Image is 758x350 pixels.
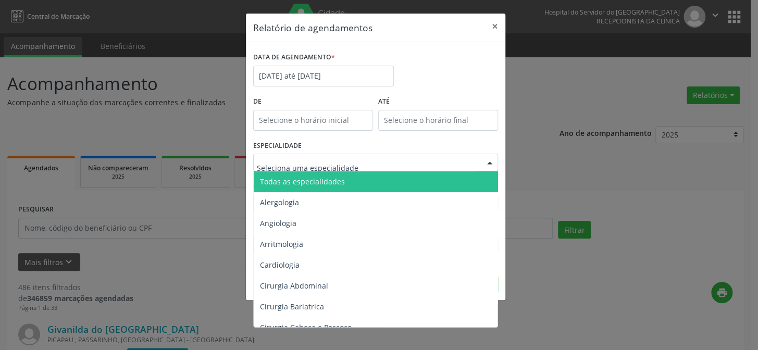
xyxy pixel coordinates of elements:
[260,177,345,186] span: Todas as especialidades
[260,218,296,228] span: Angiologia
[260,281,328,291] span: Cirurgia Abdominal
[253,49,335,66] label: DATA DE AGENDAMENTO
[260,260,300,270] span: Cardiologia
[378,110,498,131] input: Selecione o horário final
[260,197,299,207] span: Alergologia
[253,94,373,110] label: De
[260,302,324,311] span: Cirurgia Bariatrica
[253,66,394,86] input: Selecione uma data ou intervalo
[484,14,505,39] button: Close
[253,138,302,154] label: ESPECIALIDADE
[257,157,477,178] input: Seleciona uma especialidade
[260,239,303,249] span: Arritmologia
[378,94,498,110] label: ATÉ
[253,110,373,131] input: Selecione o horário inicial
[253,21,372,34] h5: Relatório de agendamentos
[260,322,352,332] span: Cirurgia Cabeça e Pescoço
